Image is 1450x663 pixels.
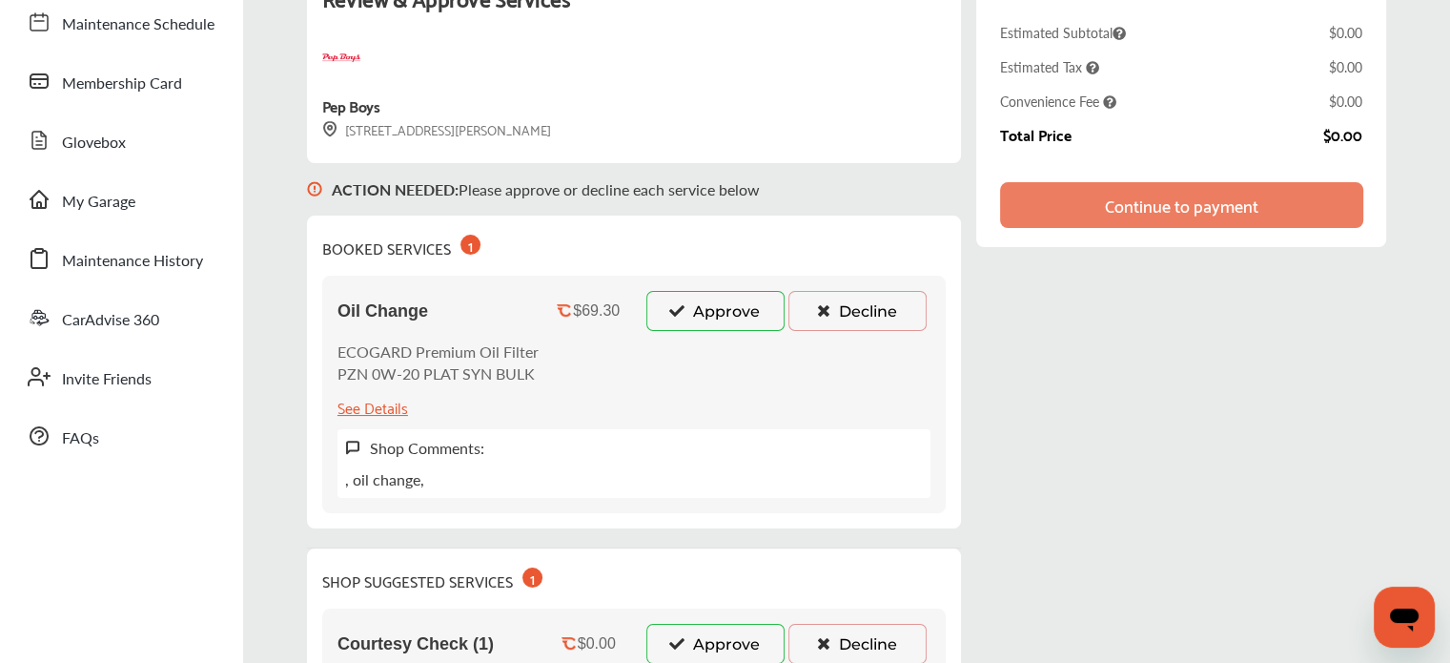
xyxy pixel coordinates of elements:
span: CarAdvise 360 [62,308,159,333]
span: Maintenance History [62,249,203,274]
b: ACTION NEEDED : [332,178,459,200]
span: Membership Card [62,72,182,96]
div: [STREET_ADDRESS][PERSON_NAME] [322,118,551,140]
p: ECOGARD Premium Oil Filter [337,341,539,363]
div: 1 [460,235,480,255]
span: Estimated Subtotal [1000,23,1126,42]
div: Pep Boys [322,93,379,118]
p: , oil change, [345,468,424,490]
span: Estimated Tax [1000,57,1099,76]
a: Glovebox [17,115,224,165]
div: $0.00 [1323,126,1362,143]
div: 1 [522,568,542,588]
label: Shop Comments: [370,437,484,459]
span: Glovebox [62,131,126,155]
span: FAQs [62,426,99,451]
a: My Garage [17,175,224,224]
div: $0.00 [1329,57,1362,76]
span: Oil Change [337,301,428,321]
img: svg+xml;base64,PHN2ZyB3aWR0aD0iMTYiIGhlaWdodD0iMTciIHZpZXdCb3g9IjAgMCAxNiAxNyIgZmlsbD0ibm9uZSIgeG... [307,163,322,216]
div: BOOKED SERVICES [322,231,480,260]
div: Total Price [1000,126,1072,143]
button: Approve [646,291,785,331]
img: svg+xml;base64,PHN2ZyB3aWR0aD0iMTYiIGhlaWdodD0iMTciIHZpZXdCb3g9IjAgMCAxNiAxNyIgZmlsbD0ibm9uZSIgeG... [345,440,360,456]
div: $0.00 [1329,23,1362,42]
span: Convenience Fee [1000,92,1116,111]
a: CarAdvise 360 [17,293,224,342]
div: $0.00 [1329,92,1362,111]
span: Invite Friends [62,367,152,392]
span: My Garage [62,190,135,215]
p: Please approve or decline each service below [332,178,760,200]
div: SHOP SUGGESTED SERVICES [322,564,542,593]
a: Maintenance History [17,234,224,283]
p: PZN 0W-20 PLAT SYN BULK [337,363,539,384]
div: $69.30 [573,302,620,320]
a: FAQs [17,411,224,461]
div: See Details [337,394,408,420]
img: svg+xml;base64,PHN2ZyB3aWR0aD0iMTYiIGhlaWdodD0iMTciIHZpZXdCb3g9IjAgMCAxNiAxNyIgZmlsbD0ibm9uZSIgeG... [322,121,337,137]
span: Courtesy Check (1) [337,634,494,654]
iframe: Button to launch messaging window [1374,587,1435,648]
a: Membership Card [17,56,224,106]
span: Maintenance Schedule [62,12,214,37]
div: $0.00 [578,635,616,653]
a: Invite Friends [17,352,224,402]
div: Continue to payment [1105,196,1258,215]
img: logo-pepboys.png [322,39,360,77]
button: Decline [788,291,927,331]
